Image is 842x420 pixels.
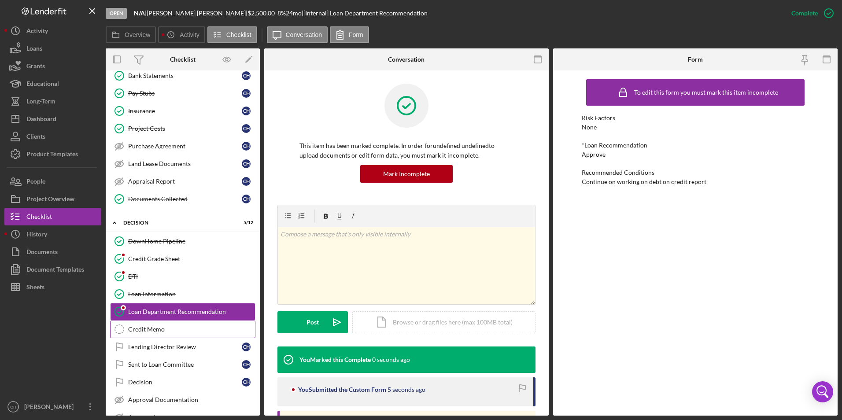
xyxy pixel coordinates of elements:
[123,220,231,225] div: Decision
[242,71,251,80] div: C H
[26,57,45,77] div: Grants
[4,128,101,145] button: Clients
[128,308,255,315] div: Loan Department Recommendation
[634,89,778,96] div: To edit this form you must mark this item incomplete
[4,398,101,416] button: CH[PERSON_NAME]
[302,10,428,17] div: | [Internal] Loan Department Recommendation
[128,238,255,245] div: DownHome Pipeline
[110,356,255,373] a: Sent to Loan CommitteeCH
[286,31,322,38] label: Conversation
[158,26,205,43] button: Activity
[128,361,242,368] div: Sent to Loan Committee
[4,92,101,110] button: Long-Term
[110,268,255,285] a: DTI
[128,379,242,386] div: Decision
[26,225,47,245] div: History
[110,137,255,155] a: Purchase AgreementCH
[110,285,255,303] a: Loan Information
[26,22,48,42] div: Activity
[128,396,255,403] div: Approval Documentation
[128,160,242,167] div: Land Lease Documents
[207,26,257,43] button: Checklist
[388,56,425,63] div: Conversation
[791,4,818,22] div: Complete
[26,110,56,130] div: Dashboard
[128,143,242,150] div: Purchase Agreement
[360,165,453,183] button: Mark Incomplete
[134,9,145,17] b: N/A
[383,165,430,183] div: Mark Incomplete
[299,356,371,363] div: You Marked this Complete
[125,31,150,38] label: Overview
[267,26,328,43] button: Conversation
[4,261,101,278] button: Document Templates
[582,124,597,131] div: None
[110,303,255,321] a: Loan Department Recommendation
[330,26,369,43] button: Form
[10,405,16,409] text: CH
[299,141,513,161] p: This item has been marked complete. In order for undefined undefined to upload documents or edit ...
[170,56,196,63] div: Checklist
[22,398,79,418] div: [PERSON_NAME]
[688,56,703,63] div: Form
[4,110,101,128] button: Dashboard
[26,243,58,263] div: Documents
[26,92,55,112] div: Long-Term
[4,278,101,296] a: Sheets
[4,145,101,163] a: Product Templates
[582,114,809,122] div: Risk Factors
[242,142,251,151] div: C H
[26,278,44,298] div: Sheets
[128,125,242,132] div: Project Costs
[783,4,838,22] button: Complete
[277,10,286,17] div: 8 %
[128,195,242,203] div: Documents Collected
[298,386,386,393] div: You Submitted the Custom Form
[4,243,101,261] button: Documents
[242,378,251,387] div: C H
[242,343,251,351] div: C H
[110,321,255,338] a: Credit Memo
[26,75,59,95] div: Educational
[388,386,425,393] time: 2025-09-02 16:03
[26,145,78,165] div: Product Templates
[582,151,606,158] div: Approve
[128,90,242,97] div: Pay Stubs
[582,142,809,149] div: *Loan Recommendation
[286,10,302,17] div: 24 mo
[128,255,255,262] div: Credit Grade Sheet
[128,273,255,280] div: DTI
[128,178,242,185] div: Appraisal Report
[4,225,101,243] button: History
[4,190,101,208] button: Project Overview
[110,190,255,208] a: Documents CollectedCH
[4,22,101,40] button: Activity
[110,102,255,120] a: InsuranceCH
[128,343,242,350] div: Lending Director Review
[26,208,52,228] div: Checklist
[277,311,348,333] button: Post
[110,250,255,268] a: Credit Grade Sheet
[4,75,101,92] button: Educational
[128,72,242,79] div: Bank Statements
[180,31,199,38] label: Activity
[110,391,255,409] a: Approval Documentation
[26,40,42,59] div: Loans
[349,31,363,38] label: Form
[4,57,101,75] button: Grants
[247,10,277,17] div: $2,500.00
[4,208,101,225] button: Checklist
[110,155,255,173] a: Land Lease DocumentsCH
[26,173,45,192] div: People
[372,356,410,363] time: 2025-09-02 16:03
